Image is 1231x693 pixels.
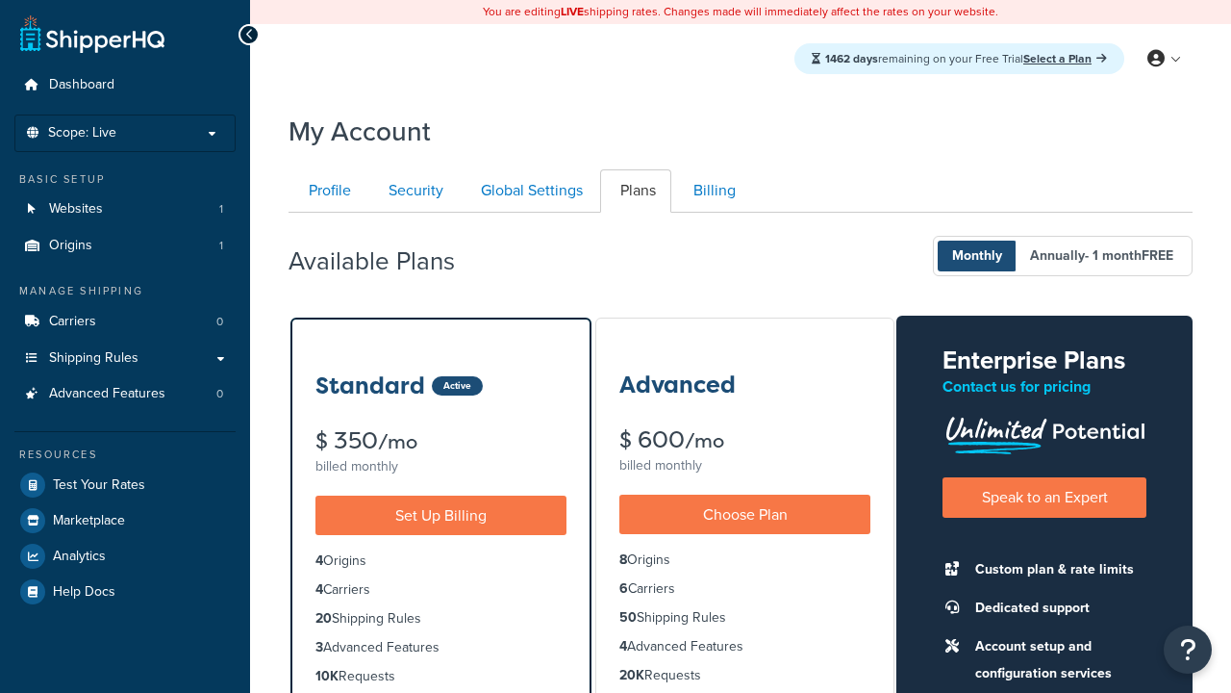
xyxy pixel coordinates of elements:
li: Custom plan & rate limits [966,556,1146,583]
span: Marketplace [53,513,125,529]
a: Marketplace [14,503,236,538]
a: Global Settings [461,169,598,213]
a: Billing [673,169,751,213]
h1: My Account [289,113,431,150]
a: Plans [600,169,671,213]
li: Origins [315,551,566,572]
img: Unlimited Potential [942,410,1146,454]
a: Dashboard [14,67,236,103]
a: Speak to an Expert [942,477,1146,517]
a: Security [368,169,459,213]
strong: 6 [619,578,628,599]
strong: 1462 days [825,50,878,67]
span: Analytics [53,549,106,565]
strong: 10K [315,666,339,686]
li: Origins [619,550,870,571]
b: LIVE [561,3,584,20]
div: $ 350 [315,429,566,453]
div: Manage Shipping [14,283,236,299]
div: Active [432,376,483,396]
li: Carriers [619,578,870,600]
button: Open Resource Center [1164,626,1212,674]
li: Origins [14,228,236,264]
a: Shipping Rules [14,341,236,376]
a: Origins 1 [14,228,236,264]
span: 0 [216,386,223,402]
span: Annually [1016,241,1188,271]
a: Test Your Rates [14,468,236,502]
span: 1 [219,238,223,254]
a: Carriers 0 [14,304,236,340]
span: Carriers [49,314,96,330]
b: FREE [1142,245,1173,266]
h3: Advanced [619,372,736,398]
strong: 20K [619,665,644,685]
span: 0 [216,314,223,330]
span: Dashboard [49,77,114,93]
a: Websites 1 [14,192,236,227]
strong: 8 [619,550,627,570]
p: Contact us for pricing [942,373,1146,400]
li: Dedicated support [966,595,1146,622]
div: billed monthly [315,453,566,480]
h2: Available Plans [289,247,484,275]
span: Monthly [938,241,1017,271]
strong: 3 [315,637,323,657]
li: Advanced Features [315,637,566,658]
h3: Standard [315,373,425,398]
li: Advanced Features [619,636,870,657]
li: Carriers [14,304,236,340]
span: Advanced Features [49,386,165,402]
div: Resources [14,447,236,463]
a: Analytics [14,539,236,574]
strong: 50 [619,607,637,628]
span: - 1 month [1085,245,1173,266]
div: Basic Setup [14,171,236,188]
li: Websites [14,192,236,227]
span: Test Your Rates [53,477,145,494]
span: Scope: Live [48,125,116,141]
a: Help Docs [14,575,236,609]
li: Requests [619,665,870,686]
small: /mo [378,428,417,455]
li: Shipping Rules [315,608,566,629]
li: Advanced Features [14,376,236,412]
div: billed monthly [619,452,870,479]
div: $ 600 [619,428,870,452]
a: Choose Plan [619,495,870,534]
li: Account setup and configuration services [966,633,1146,687]
a: Advanced Features 0 [14,376,236,412]
a: Select a Plan [1023,50,1107,67]
li: Requests [315,666,566,687]
span: 1 [219,201,223,218]
div: remaining on your Free Trial [794,43,1124,74]
li: Carriers [315,579,566,601]
span: Help Docs [53,584,115,601]
small: /mo [685,427,724,454]
button: Monthly Annually- 1 monthFREE [933,236,1193,276]
strong: 4 [619,636,627,656]
a: Profile [289,169,366,213]
h2: Enterprise Plans [942,346,1146,374]
strong: 4 [315,579,323,600]
span: Origins [49,238,92,254]
a: ShipperHQ Home [20,14,164,53]
span: Websites [49,201,103,218]
span: Shipping Rules [49,350,138,367]
strong: 20 [315,608,332,629]
strong: 4 [315,551,323,571]
a: Set Up Billing [315,496,566,535]
li: Shipping Rules [619,607,870,629]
